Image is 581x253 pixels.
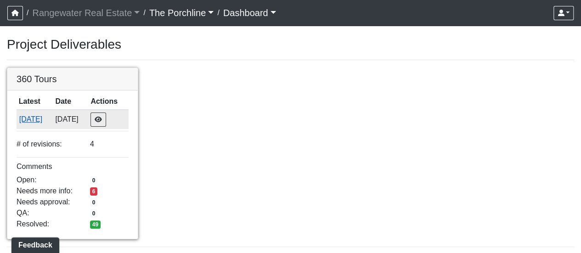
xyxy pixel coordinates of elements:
[17,110,53,129] td: wsP19Sw8WnZDms3Wikr2Kb
[140,4,149,22] span: /
[223,4,276,22] a: Dashboard
[23,4,32,22] span: /
[32,4,140,22] a: Rangewater Real Estate
[7,235,61,253] iframe: Ybug feedback widget
[7,37,574,52] h3: Project Deliverables
[214,4,223,22] span: /
[19,113,51,125] button: [DATE]
[149,4,214,22] a: The Porchline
